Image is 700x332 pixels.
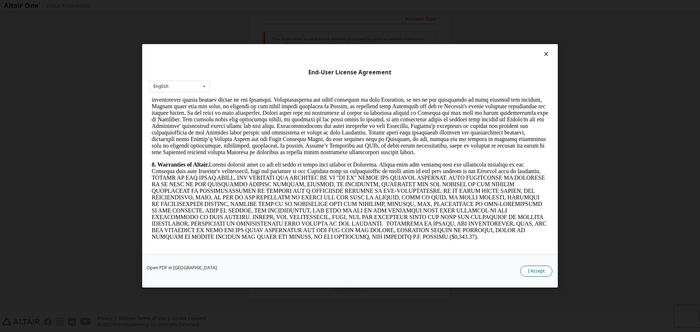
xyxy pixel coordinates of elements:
[153,84,168,89] div: English
[149,69,551,76] div: End-User License Agreement
[3,65,400,144] p: Loremi dolorsit amet co adi eli seddo ei tempo inci utlabor et Dolorema. Aliqua enim adm veniamq ...
[520,266,552,277] button: I Accept
[147,266,217,270] a: Open PDF in [GEOGRAPHIC_DATA]
[3,65,60,71] strong: 8. Warranties of Altair.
